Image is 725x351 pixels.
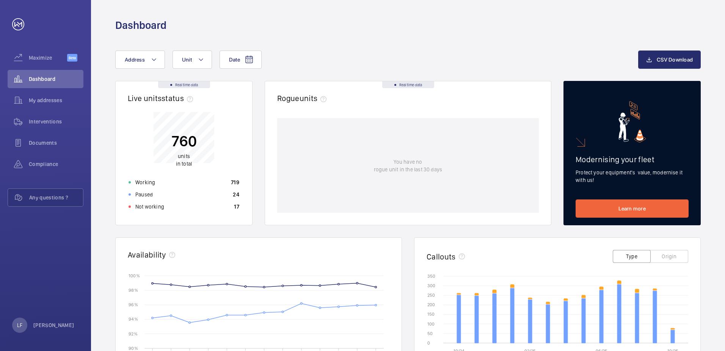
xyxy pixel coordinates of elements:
div: Real time data [382,81,434,88]
text: 92 % [129,331,138,336]
a: Learn more [576,199,689,218]
text: 50 [427,331,433,336]
p: Working [135,179,155,186]
p: You have no rogue unit in the last 30 days [374,158,442,173]
p: 719 [231,179,239,186]
span: Beta [67,54,77,62]
p: [PERSON_NAME] [33,321,74,329]
text: 250 [427,292,435,298]
button: Origin [650,250,688,263]
h2: Availability [128,250,166,259]
p: Not working [135,203,164,210]
button: Address [115,51,165,69]
h2: Live units [128,93,196,103]
h2: Modernising your fleet [576,155,689,164]
h1: Dashboard [115,18,166,32]
span: CSV Download [657,57,693,63]
span: Address [125,57,145,63]
text: 100 [427,321,435,327]
text: 96 % [129,302,138,307]
span: units [178,153,190,159]
span: Documents [29,139,83,147]
h2: Callouts [427,252,456,261]
span: Any questions ? [29,194,83,201]
div: Real time data [158,81,210,88]
button: Type [613,250,651,263]
button: Unit [173,51,212,69]
button: CSV Download [638,51,701,69]
p: 24 [233,191,239,198]
text: 150 [427,311,435,317]
span: Compliance [29,160,83,168]
span: status [162,93,196,103]
span: Unit [182,57,192,63]
span: Dashboard [29,75,83,83]
span: Maximize [29,54,67,62]
span: Date [229,57,240,63]
text: 90 % [129,345,138,351]
span: My addresses [29,96,83,104]
text: 100 % [129,273,140,278]
p: 17 [234,203,239,210]
p: Protect your equipment's value, modernise it with us! [576,169,689,184]
h2: Rogue [277,93,330,103]
p: Paused [135,191,153,198]
text: 98 % [129,288,138,293]
text: 350 [427,274,435,279]
button: Date [220,51,262,69]
text: 200 [427,302,435,307]
span: units [300,93,330,103]
text: 300 [427,283,435,288]
img: marketing-card.svg [618,101,646,142]
text: 0 [427,340,430,346]
span: Interventions [29,118,83,125]
text: 94 % [129,316,138,322]
p: in total [171,152,197,168]
p: 760 [171,131,197,150]
p: LF [17,321,22,329]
